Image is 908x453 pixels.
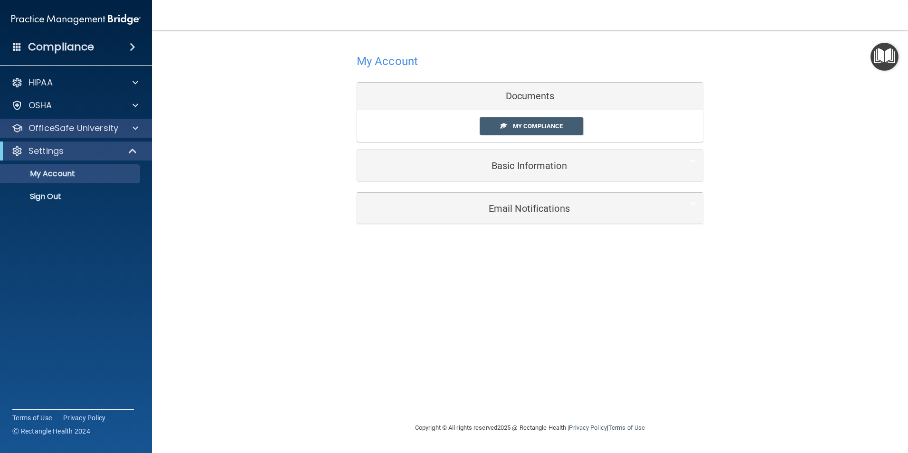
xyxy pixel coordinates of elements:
[11,123,138,134] a: OfficeSafe University
[608,424,645,431] a: Terms of Use
[11,77,138,88] a: HIPAA
[28,77,53,88] p: HIPAA
[11,100,138,111] a: OSHA
[28,123,118,134] p: OfficeSafe University
[364,203,667,214] h5: Email Notifications
[6,169,136,179] p: My Account
[63,413,106,423] a: Privacy Policy
[12,413,52,423] a: Terms of Use
[357,413,703,443] div: Copyright © All rights reserved 2025 @ Rectangle Health | |
[28,145,64,157] p: Settings
[357,55,418,67] h4: My Account
[364,160,667,171] h5: Basic Information
[357,83,703,110] div: Documents
[28,40,94,54] h4: Compliance
[6,192,136,201] p: Sign Out
[12,426,90,436] span: Ⓒ Rectangle Health 2024
[861,387,897,424] iframe: Drift Widget Chat Controller
[569,424,606,431] a: Privacy Policy
[364,155,696,176] a: Basic Information
[870,43,899,71] button: Open Resource Center
[364,198,696,219] a: Email Notifications
[513,123,563,130] span: My Compliance
[28,100,52,111] p: OSHA
[11,145,138,157] a: Settings
[11,10,141,29] img: PMB logo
